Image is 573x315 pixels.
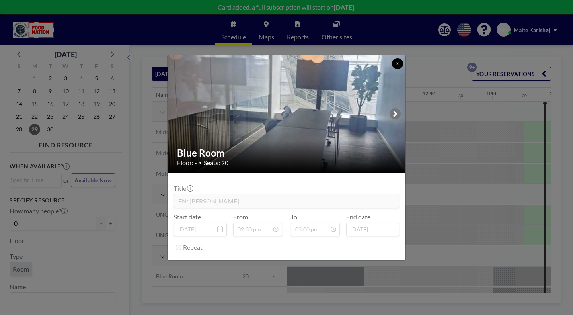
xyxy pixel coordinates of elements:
[174,184,193,192] label: Title
[183,243,203,251] label: Repeat
[177,147,397,159] h2: Blue Room
[291,213,297,221] label: To
[199,160,202,166] span: •
[174,194,399,208] input: (No title)
[346,213,370,221] label: End date
[285,216,288,233] span: -
[177,159,197,167] span: Floor: -
[233,213,248,221] label: From
[174,213,201,221] label: Start date
[204,159,228,167] span: Seats: 20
